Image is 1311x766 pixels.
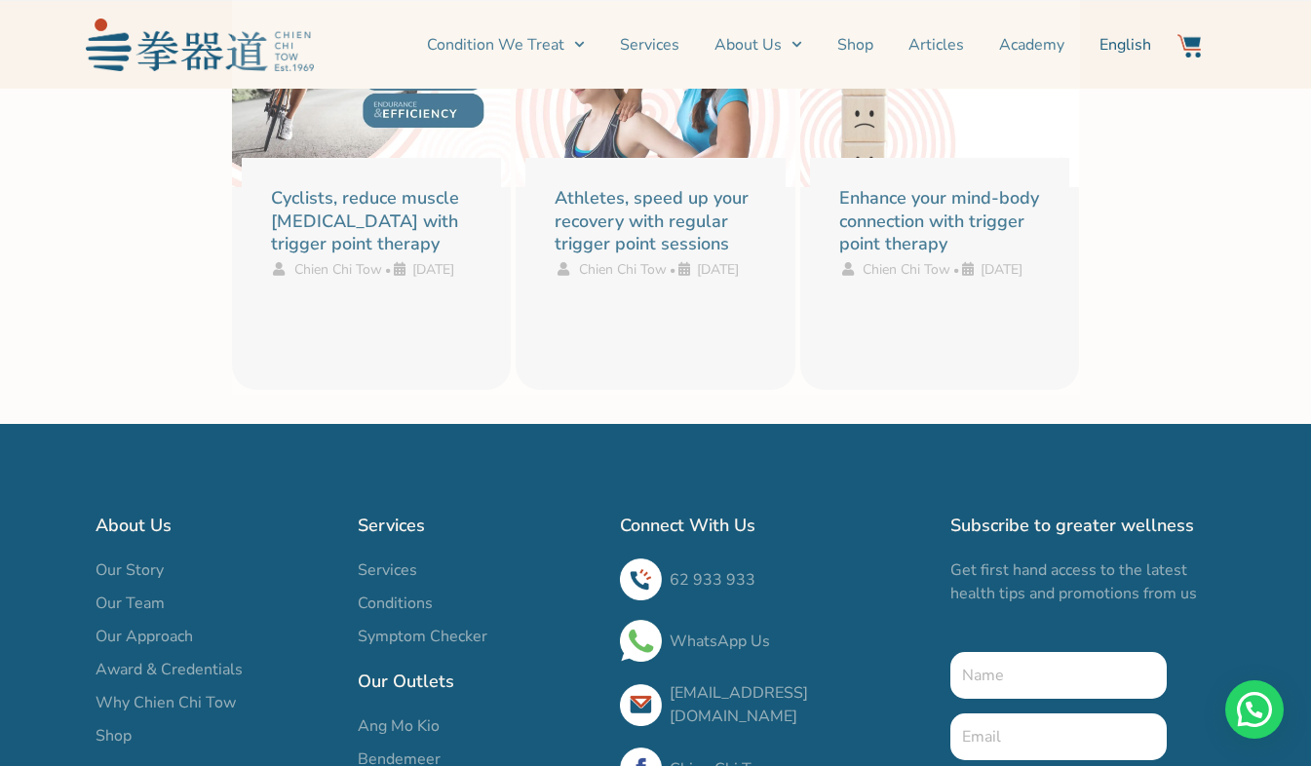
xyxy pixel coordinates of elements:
a: Award & Credentials [96,658,338,681]
span: Our Team [96,592,165,615]
span: Shop [96,724,132,747]
h2: Subscribe to greater wellness [950,512,1216,539]
span: Symptom Checker [358,625,487,648]
h2: Connect With Us [620,512,931,539]
a: Symptom Checker [358,625,600,648]
span: Conditions [358,592,433,615]
a: Services [358,558,600,582]
span: English [1099,33,1151,57]
span: Services [358,558,417,582]
h2: About Us [96,512,338,539]
a: WhatsApp Us [670,631,770,652]
img: Website Icon-03 [1177,34,1201,57]
a: Ang Mo Kio [358,714,600,738]
a: [EMAIL_ADDRESS][DOMAIN_NAME] [670,682,808,727]
input: Email [950,713,1168,760]
h2: Our Outlets [358,668,600,695]
a: Why Chien Chi Tow [96,691,338,714]
a: Our Story [96,558,338,582]
span: Ang Mo Kio [358,714,440,738]
a: Conditions [358,592,600,615]
a: Shop [96,724,338,747]
span: Our Approach [96,625,193,648]
span: Award & Credentials [96,658,243,681]
a: 62 933 933 [670,569,755,591]
a: Our Team [96,592,338,615]
span: Why Chien Chi Tow [96,691,236,714]
p: Get first hand access to the latest health tips and promotions from us [950,558,1216,605]
h2: Services [358,512,600,539]
a: Our Approach [96,625,338,648]
span: Our Story [96,558,164,582]
input: Name [950,652,1168,699]
a: English [1099,20,1151,69]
